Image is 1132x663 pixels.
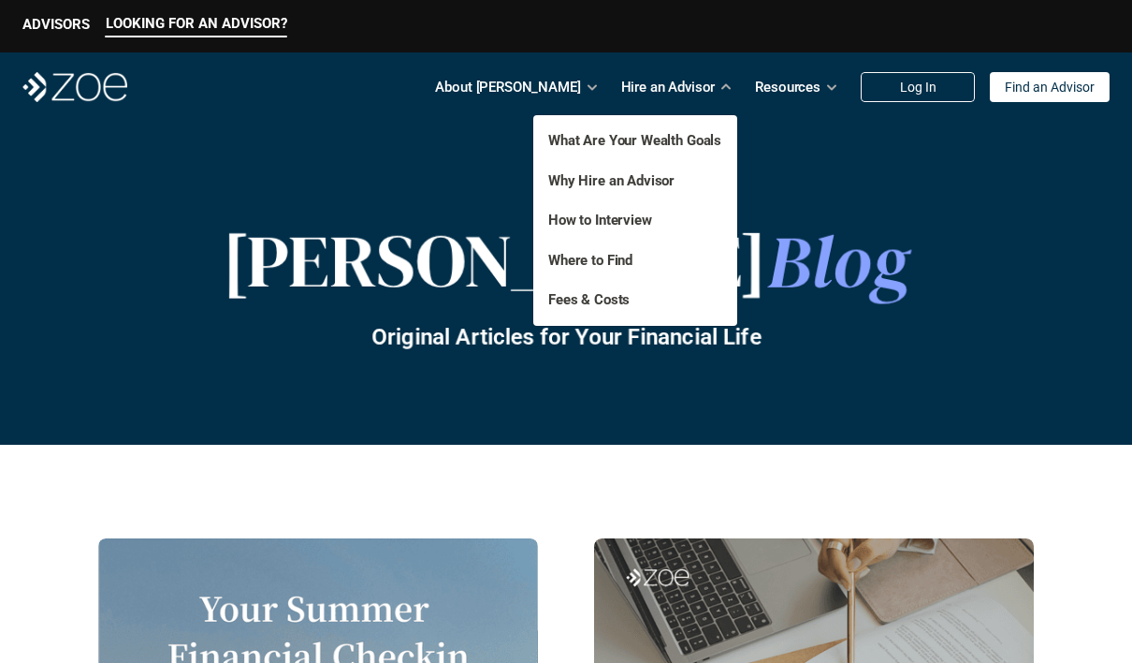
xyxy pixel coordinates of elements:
a: Where to Find [548,252,632,269]
span: [PERSON_NAME] [222,209,767,312]
p: About [PERSON_NAME] [435,73,580,101]
p: Find an Advisor [1005,80,1095,96]
p: Blog [222,215,910,305]
p: Hire an Advisor [621,73,716,101]
p: Resources [755,73,820,101]
a: Why Hire an Advisor [548,172,675,189]
p: Log In [900,80,936,96]
p: Original Articles for Your Financial Life [371,324,762,351]
p: LOOKING FOR AN ADVISOR? [106,15,287,32]
p: ADVISORS [22,16,90,33]
a: What Are Your Wealth Goals [548,132,721,149]
a: Fees & Costs [548,291,630,308]
a: How to Interview [548,212,652,228]
a: Log In [861,72,975,102]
